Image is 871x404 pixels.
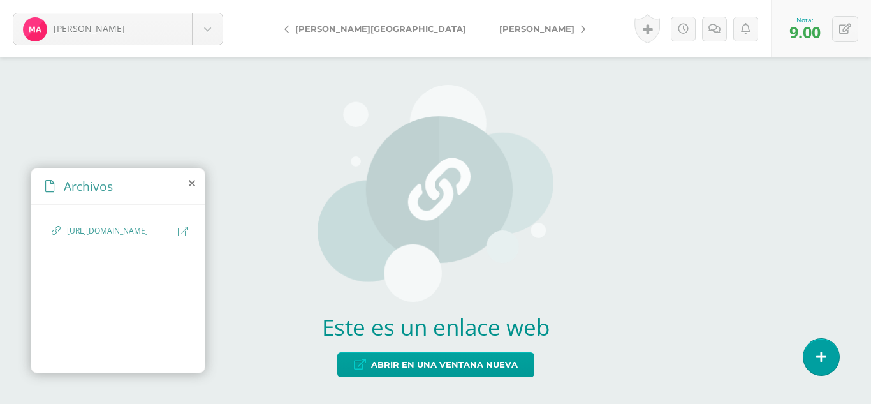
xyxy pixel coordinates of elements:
a: [PERSON_NAME] [483,13,596,44]
span: [PERSON_NAME][GEOGRAPHIC_DATA] [295,24,466,34]
div: Nota: [789,15,821,24]
span: Abrir en una ventana nueva [371,353,518,377]
img: url-placeholder.png [318,85,553,302]
span: [URL][DOMAIN_NAME] [67,225,172,237]
span: Archivos [64,177,113,195]
img: 6e606a77b29317c579033e79d064a649.png [23,17,47,41]
h2: Este es un enlace web [318,312,553,342]
i: close [189,178,195,188]
span: 9.00 [789,21,821,43]
a: [PERSON_NAME] [13,13,223,45]
a: [PERSON_NAME][GEOGRAPHIC_DATA] [274,13,483,44]
span: [PERSON_NAME] [54,22,125,34]
a: Abrir en una ventana nueva [337,352,534,377]
span: [PERSON_NAME] [499,24,575,34]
